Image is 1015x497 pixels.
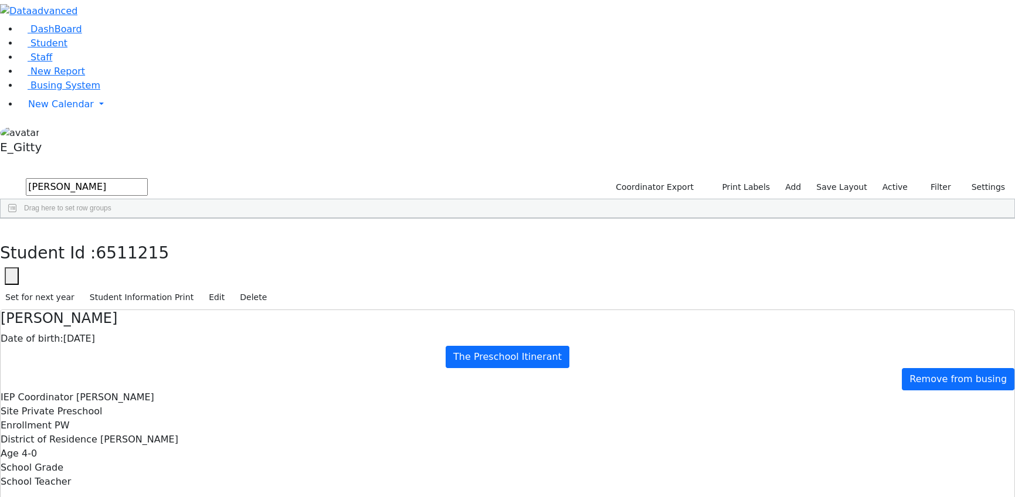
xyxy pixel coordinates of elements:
[902,368,1014,390] a: Remove from busing
[1,332,63,346] label: Date of birth:
[1,418,52,433] label: Enrollment
[84,288,199,307] button: Student Information Print
[909,373,1007,384] span: Remove from busing
[30,80,100,91] span: Busing System
[1,332,1014,346] div: [DATE]
[22,406,103,417] span: Private Preschool
[1,390,73,404] label: IEP Coordinator
[96,243,169,263] span: 6511215
[19,66,85,77] a: New Report
[203,288,230,307] button: Edit
[608,178,699,196] button: Coordinator Export
[19,38,67,49] a: Student
[915,178,956,196] button: Filter
[76,392,154,403] span: [PERSON_NAME]
[1,310,1014,327] h4: [PERSON_NAME]
[30,66,85,77] span: New Report
[55,420,69,431] span: PW
[235,288,272,307] button: Delete
[877,178,913,196] label: Active
[19,80,100,91] a: Busing System
[30,23,82,35] span: DashBoard
[24,204,111,212] span: Drag here to set row groups
[1,433,97,447] label: District of Residence
[30,38,67,49] span: Student
[956,178,1010,196] button: Settings
[30,52,52,63] span: Staff
[1,475,71,489] label: School Teacher
[811,178,872,196] button: Save Layout
[1,404,19,418] label: Site
[780,178,806,196] a: Add
[22,448,37,459] span: 4-0
[26,178,148,196] input: Search
[1,461,63,475] label: School Grade
[1,447,19,461] label: Age
[28,98,94,110] span: New Calendar
[100,434,178,445] span: [PERSON_NAME]
[446,346,569,368] a: The Preschool Itinerant
[19,52,52,63] a: Staff
[19,93,1015,116] a: New Calendar
[19,23,82,35] a: DashBoard
[708,178,775,196] button: Print Labels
